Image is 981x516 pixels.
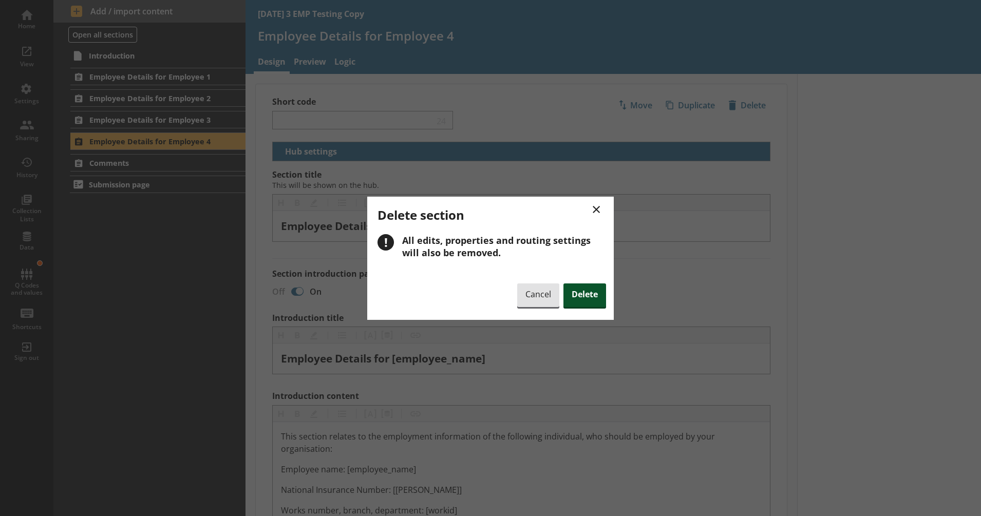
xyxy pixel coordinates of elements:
h2: Delete section [378,206,606,223]
div: ! [378,234,394,251]
button: Delete [563,283,606,307]
button: × [587,197,606,220]
button: Cancel [517,283,559,307]
div: All edits, properties and routing settings will also be removed. [402,234,606,259]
